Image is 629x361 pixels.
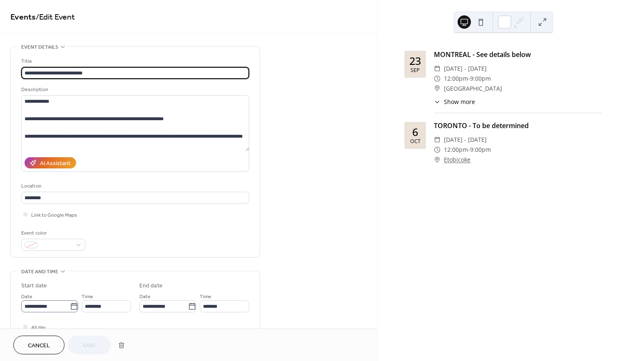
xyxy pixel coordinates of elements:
span: Event details [21,43,58,52]
span: 12:00pm [444,145,468,155]
div: ​ [434,64,441,74]
span: [DATE] - [DATE] [444,135,487,145]
a: Events [10,9,36,25]
span: Link to Google Maps [31,211,77,220]
span: Date and time [21,267,58,276]
span: Cancel [28,341,50,350]
span: - [468,74,470,84]
span: All day [31,323,46,332]
span: / Edit Event [36,9,75,25]
button: Cancel [13,336,64,354]
span: Show more [444,97,475,106]
div: ​ [434,135,441,145]
div: ​ [434,74,441,84]
div: Sep [411,68,420,73]
div: 23 [409,56,421,66]
a: Etobicoke [444,155,471,165]
div: Start date [21,282,47,290]
span: Time [200,292,211,301]
div: 6 [412,127,418,137]
div: Oct [410,139,421,144]
span: Date [139,292,151,301]
div: MONTREAL - See details below [434,49,602,59]
div: Event color [21,229,84,237]
span: 9:00pm [470,74,491,84]
div: ​ [434,155,441,165]
span: Time [82,292,93,301]
div: ​ [434,97,441,106]
span: Date [21,292,32,301]
span: [DATE] - [DATE] [444,64,487,74]
span: 9:00pm [470,145,491,155]
div: ​ [434,84,441,94]
div: End date [139,282,163,290]
div: Title [21,57,248,66]
div: TORONTO - To be determined [434,121,602,131]
span: 12:00pm [444,74,468,84]
button: ​Show more [434,97,475,106]
div: Description [21,85,248,94]
button: AI Assistant [25,157,76,168]
div: AI Assistant [40,159,70,168]
span: - [468,145,470,155]
div: Location [21,182,248,190]
div: ​ [434,145,441,155]
span: [GEOGRAPHIC_DATA] [444,84,502,94]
